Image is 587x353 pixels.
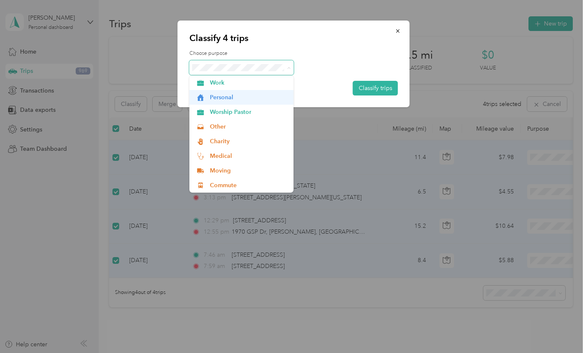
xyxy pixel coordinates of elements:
[210,78,288,87] span: Work
[189,50,398,57] label: Choose purpose
[210,152,288,160] span: Medical
[210,137,288,146] span: Charity
[210,93,288,102] span: Personal
[210,166,288,175] span: Moving
[210,108,288,116] span: Worship Pastor
[540,306,587,353] iframe: Everlance-gr Chat Button Frame
[189,32,398,44] p: Classify 4 trips
[353,81,398,95] button: Classify trips
[210,181,288,190] span: Commute
[210,122,288,131] span: Other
